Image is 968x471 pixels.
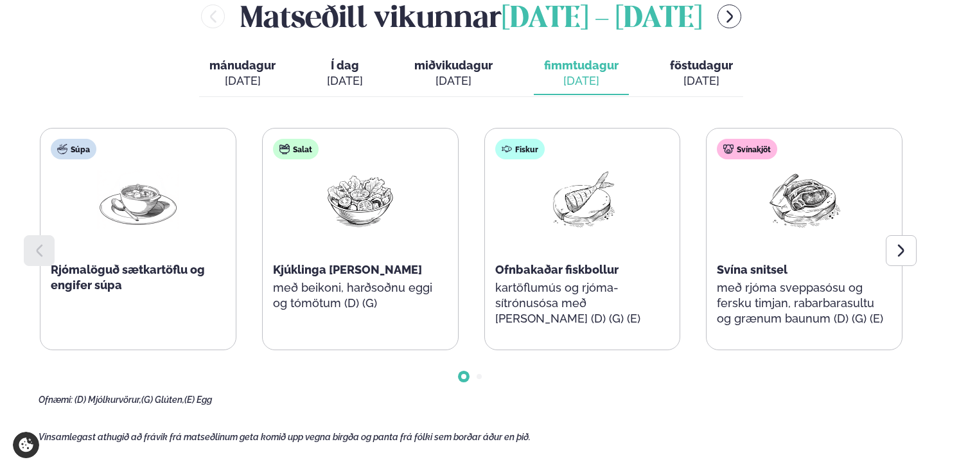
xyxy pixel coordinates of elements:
div: [DATE] [670,73,733,89]
div: [DATE] [327,73,363,89]
div: Fiskur [495,139,545,159]
span: Svína snitsel [717,263,788,276]
button: miðvikudagur [DATE] [404,53,503,95]
span: Vinsamlegast athugið að frávik frá matseðlinum geta komið upp vegna birgða og panta frá fólki sem... [39,432,531,442]
img: soup.svg [57,144,67,154]
span: fimmtudagur [544,58,619,72]
span: Go to slide 1 [461,374,466,379]
img: Pork-Meat.png [763,170,845,229]
span: (D) Mjólkurvörur, [75,395,141,405]
img: pork.svg [723,144,734,154]
span: (G) Glúten, [141,395,184,405]
div: Súpa [51,139,96,159]
div: [DATE] [414,73,493,89]
button: fimmtudagur [DATE] [534,53,629,95]
div: [DATE] [209,73,276,89]
span: Ofnæmi: [39,395,73,405]
p: kartöflumús og rjóma-sítrónusósa með [PERSON_NAME] (D) (G) (E) [495,280,670,326]
img: fish.svg [502,144,512,154]
p: með beikoni, harðsoðnu eggi og tómötum (D) (G) [273,280,448,311]
button: föstudagur [DATE] [660,53,743,95]
span: Ofnbakaðar fiskbollur [495,263,619,276]
button: menu-btn-left [201,4,225,28]
div: [DATE] [544,73,619,89]
span: (E) Egg [184,395,212,405]
span: Í dag [327,58,363,73]
button: Í dag [DATE] [317,53,373,95]
p: með rjóma sveppasósu og fersku timjan, rabarbarasultu og grænum baunum (D) (G) (E) [717,280,892,326]
button: menu-btn-right [717,4,741,28]
a: Cookie settings [13,432,39,458]
img: Soup.png [97,170,179,229]
span: Go to slide 2 [477,374,482,379]
span: Kjúklinga [PERSON_NAME] [273,263,422,276]
img: Fish.png [541,170,623,229]
div: Salat [273,139,319,159]
button: mánudagur [DATE] [199,53,286,95]
span: mánudagur [209,58,276,72]
img: Salad.png [319,170,401,229]
span: [DATE] - [DATE] [502,5,702,33]
div: Svínakjöt [717,139,777,159]
span: föstudagur [670,58,733,72]
img: salad.svg [279,144,290,154]
span: Rjómalöguð sætkartöflu og engifer súpa [51,263,205,292]
span: miðvikudagur [414,58,493,72]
